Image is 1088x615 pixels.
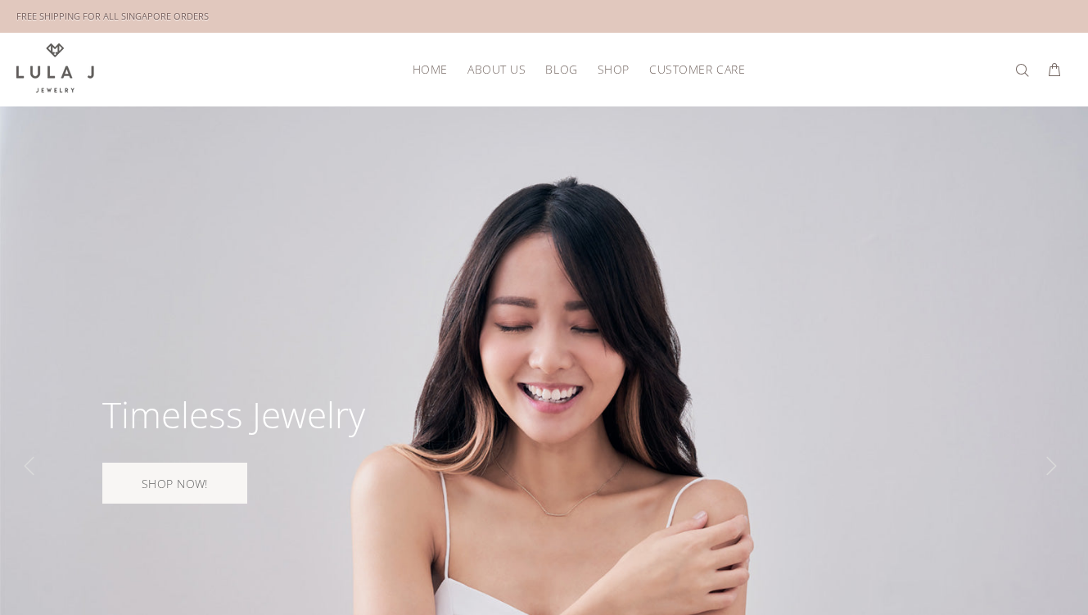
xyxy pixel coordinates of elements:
a: ABOUT US [458,57,535,82]
a: BLOG [535,57,587,82]
a: CUSTOMER CARE [639,57,745,82]
a: HOME [403,57,458,82]
a: SHOP NOW! [102,463,247,504]
span: BLOG [545,63,577,75]
span: HOME [413,63,448,75]
span: CUSTOMER CARE [649,63,745,75]
span: ABOUT US [467,63,526,75]
div: FREE SHIPPING FOR ALL SINGAPORE ORDERS [16,7,209,25]
div: Timeless Jewelry [102,396,365,432]
span: SHOP [598,63,630,75]
a: SHOP [588,57,639,82]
